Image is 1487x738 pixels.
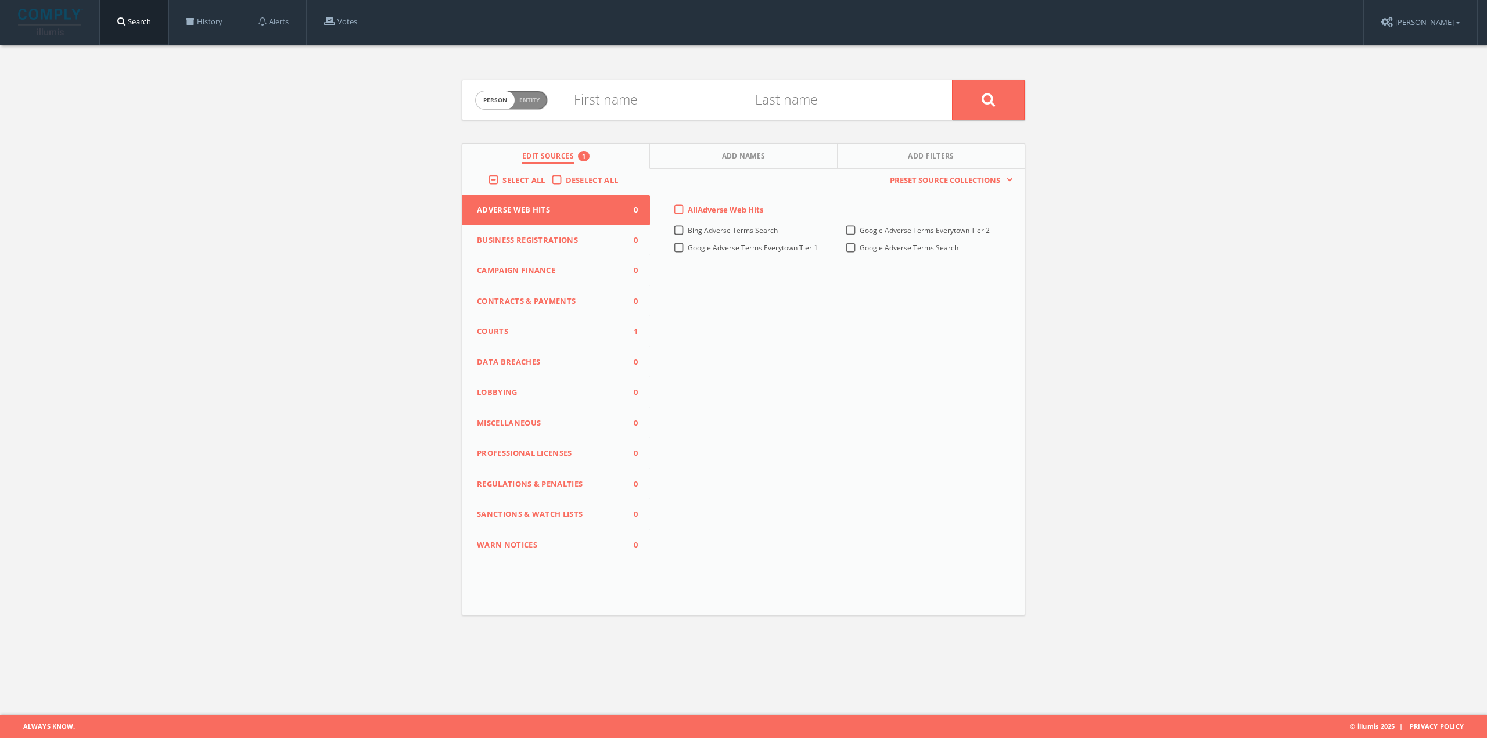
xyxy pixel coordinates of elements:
[502,175,545,185] span: Select All
[462,469,650,500] button: Regulations & Penalties0
[860,225,990,235] span: Google Adverse Terms Everytown Tier 2
[462,377,650,408] button: Lobbying0
[621,478,638,490] span: 0
[477,296,621,307] span: Contracts & Payments
[884,175,1013,186] button: Preset Source Collections
[621,235,638,246] span: 0
[476,91,515,109] span: person
[9,715,75,738] span: Always Know.
[477,235,621,246] span: Business Registrations
[477,509,621,520] span: Sanctions & Watch Lists
[621,387,638,398] span: 0
[578,151,590,161] div: 1
[884,175,1006,186] span: Preset Source Collections
[519,96,540,105] span: Entity
[462,255,650,286] button: Campaign Finance0
[1395,722,1407,730] span: |
[650,144,838,169] button: Add Names
[621,326,638,337] span: 1
[621,417,638,429] span: 0
[477,478,621,490] span: Regulations & Penalties
[477,357,621,368] span: Data Breaches
[477,448,621,459] span: Professional Licenses
[621,265,638,276] span: 0
[621,539,638,551] span: 0
[462,438,650,469] button: Professional Licenses0
[462,530,650,560] button: WARN Notices0
[477,539,621,551] span: WARN Notices
[462,408,650,439] button: Miscellaneous0
[621,357,638,368] span: 0
[477,204,621,216] span: Adverse Web Hits
[462,499,650,530] button: Sanctions & Watch Lists0
[566,175,619,185] span: Deselect All
[1350,715,1478,738] span: © illumis 2025
[477,265,621,276] span: Campaign Finance
[621,509,638,520] span: 0
[18,9,83,35] img: illumis
[477,387,621,398] span: Lobbying
[462,195,650,225] button: Adverse Web Hits0
[462,286,650,317] button: Contracts & Payments0
[688,225,778,235] span: Bing Adverse Terms Search
[462,316,650,347] button: Courts1
[621,296,638,307] span: 0
[860,243,958,253] span: Google Adverse Terms Search
[722,151,766,164] span: Add Names
[688,204,763,215] span: All Adverse Web Hits
[621,204,638,216] span: 0
[462,347,650,378] button: Data Breaches0
[522,151,574,164] span: Edit Sources
[477,326,621,337] span: Courts
[688,243,818,253] span: Google Adverse Terms Everytown Tier 1
[908,151,954,164] span: Add Filters
[477,417,621,429] span: Miscellaneous
[462,225,650,256] button: Business Registrations0
[621,448,638,459] span: 0
[462,144,650,169] button: Edit Sources1
[1410,722,1464,730] a: Privacy Policy
[838,144,1025,169] button: Add Filters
